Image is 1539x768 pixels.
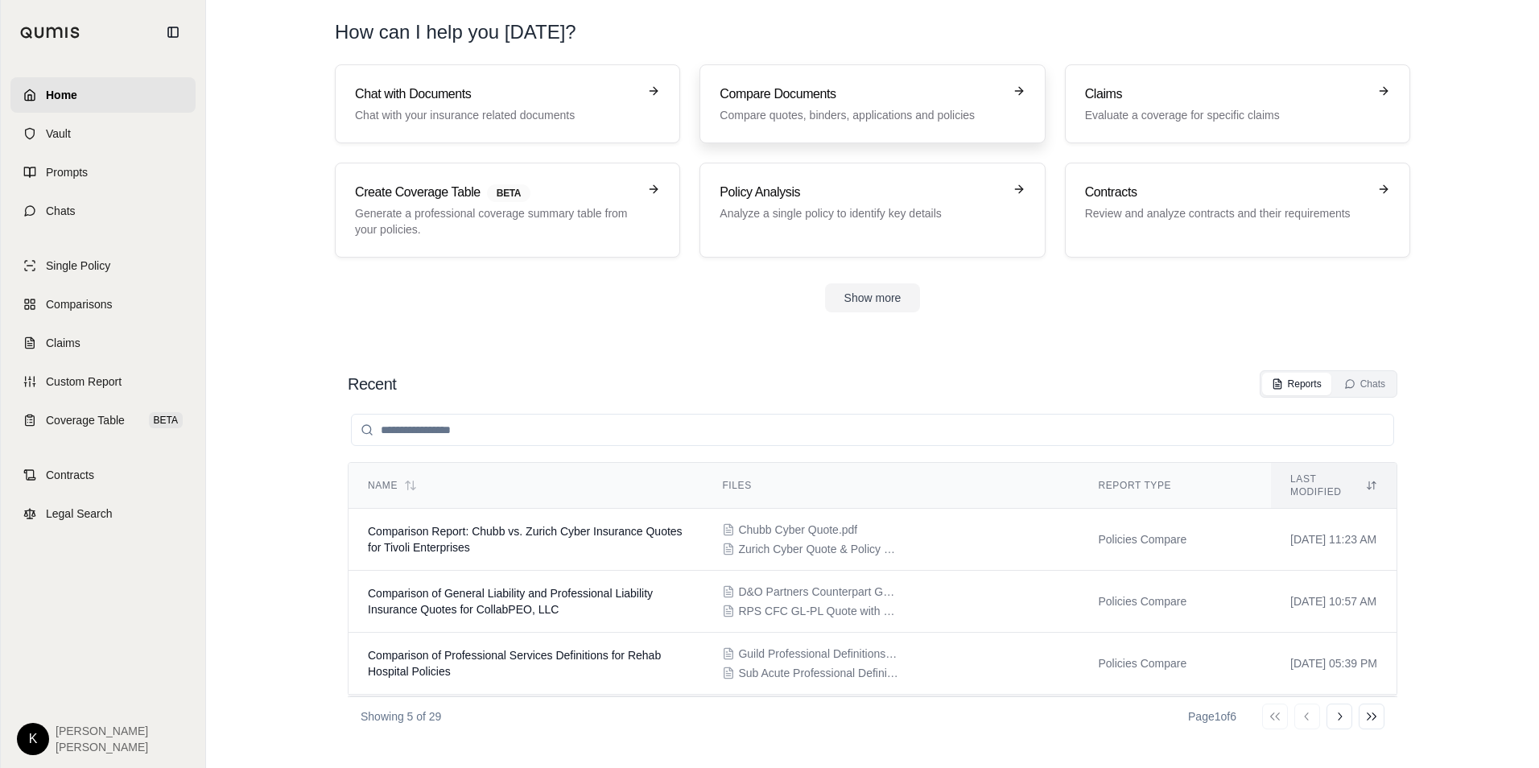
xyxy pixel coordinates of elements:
[1290,473,1377,498] div: Last modified
[149,412,183,428] span: BETA
[10,364,196,399] a: Custom Report
[1272,378,1322,390] div: Reports
[355,107,637,123] p: Chat with your insurance related documents
[720,183,1002,202] h3: Policy Analysis
[738,665,899,681] span: Sub Acute Professional Definitions.pdf
[56,723,148,739] span: [PERSON_NAME]
[720,205,1002,221] p: Analyze a single policy to identify key details
[738,522,857,538] span: Chubb Cyber Quote.pdf
[1271,695,1397,757] td: [DATE] 12:19 PM
[1085,85,1368,104] h3: Claims
[348,373,396,395] h2: Recent
[738,584,899,600] span: D&O Partners Counterpart GL-PL Quote Policy & Endorsements.pdf
[10,325,196,361] a: Claims
[1271,571,1397,633] td: [DATE] 10:57 AM
[160,19,186,45] button: Collapse sidebar
[56,739,148,755] span: [PERSON_NAME]
[46,374,122,390] span: Custom Report
[355,85,637,104] h3: Chat with Documents
[355,205,637,237] p: Generate a professional coverage summary table from your policies.
[1079,463,1272,509] th: Report Type
[720,107,1002,123] p: Compare quotes, binders, applications and policies
[10,287,196,322] a: Comparisons
[1085,107,1368,123] p: Evaluate a coverage for specific claims
[738,603,899,619] span: RPS CFC GL-PL Quote with Form Wording.pdf
[10,403,196,438] a: Coverage TableBETA
[703,463,1079,509] th: Files
[20,27,80,39] img: Qumis Logo
[1271,509,1397,571] td: [DATE] 11:23 AM
[10,193,196,229] a: Chats
[368,479,683,492] div: Name
[1079,695,1272,757] td: Policies Compare
[46,203,76,219] span: Chats
[1079,633,1272,695] td: Policies Compare
[46,126,71,142] span: Vault
[487,184,530,202] span: BETA
[46,467,94,483] span: Contracts
[738,541,899,557] span: Zurich Cyber Quote & Policy Wording.pdf
[1085,205,1368,221] p: Review and analyze contracts and their requirements
[699,64,1045,143] a: Compare DocumentsCompare quotes, binders, applications and policies
[46,258,110,274] span: Single Policy
[10,155,196,190] a: Prompts
[46,335,80,351] span: Claims
[720,85,1002,104] h3: Compare Documents
[1085,183,1368,202] h3: Contracts
[46,87,77,103] span: Home
[368,587,653,616] span: Comparison of General Liability and Professional Liability Insurance Quotes for CollabPEO, LLC
[46,296,112,312] span: Comparisons
[361,708,441,725] p: Showing 5 of 29
[1271,633,1397,695] td: [DATE] 05:39 PM
[1335,373,1395,395] button: Chats
[1079,571,1272,633] td: Policies Compare
[335,64,680,143] a: Chat with DocumentsChat with your insurance related documents
[46,164,88,180] span: Prompts
[368,649,661,678] span: Comparison of Professional Services Definitions for Rehab Hospital Policies
[335,163,680,258] a: Create Coverage TableBETAGenerate a professional coverage summary table from your policies.
[17,723,49,755] div: K
[1065,163,1410,258] a: ContractsReview and analyze contracts and their requirements
[1344,378,1385,390] div: Chats
[10,116,196,151] a: Vault
[10,77,196,113] a: Home
[10,248,196,283] a: Single Policy
[738,646,899,662] span: Guild Professional Definitions.pdf
[699,163,1045,258] a: Policy AnalysisAnalyze a single policy to identify key details
[1065,64,1410,143] a: ClaimsEvaluate a coverage for specific claims
[335,19,1410,45] h1: How can I help you [DATE]?
[368,525,683,554] span: Comparison Report: Chubb vs. Zurich Cyber Insurance Quotes for Tivoli Enterprises
[1079,509,1272,571] td: Policies Compare
[10,457,196,493] a: Contracts
[1188,708,1236,725] div: Page 1 of 6
[46,412,125,428] span: Coverage Table
[825,283,921,312] button: Show more
[1262,373,1331,395] button: Reports
[10,496,196,531] a: Legal Search
[355,183,637,202] h3: Create Coverage Table
[46,506,113,522] span: Legal Search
